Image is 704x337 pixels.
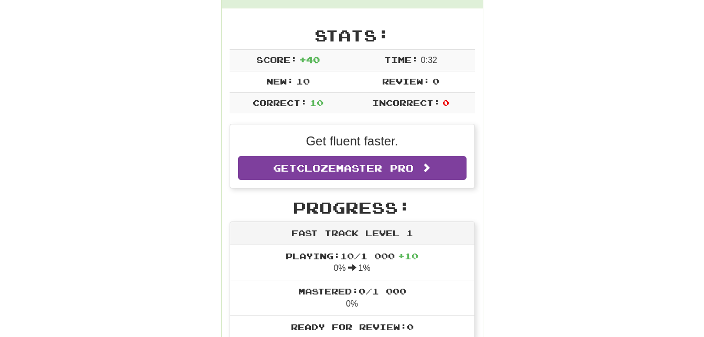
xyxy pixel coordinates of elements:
[230,222,474,245] div: Fast Track Level 1
[256,55,297,65] span: Score:
[372,98,440,108] span: Incorrect:
[299,55,320,65] span: + 40
[432,76,439,86] span: 0
[310,98,323,108] span: 10
[442,98,449,108] span: 0
[230,27,475,44] h2: Stats:
[230,280,474,316] li: 0%
[421,56,437,65] span: 0 : 32
[230,245,474,281] li: 0% 1%
[253,98,307,108] span: Correct:
[291,322,414,332] span: Ready for Review: 0
[382,76,430,86] span: Review:
[296,76,310,86] span: 10
[286,251,418,261] span: Playing: 10 / 1 000
[298,286,406,296] span: Mastered: 0 / 1 000
[398,251,418,261] span: + 10
[297,162,414,174] span: Clozemaster Pro
[238,132,467,150] p: Get fluent faster.
[266,76,294,86] span: New:
[230,199,475,216] h2: Progress:
[238,156,467,180] a: GetClozemaster Pro
[384,55,418,65] span: Time:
